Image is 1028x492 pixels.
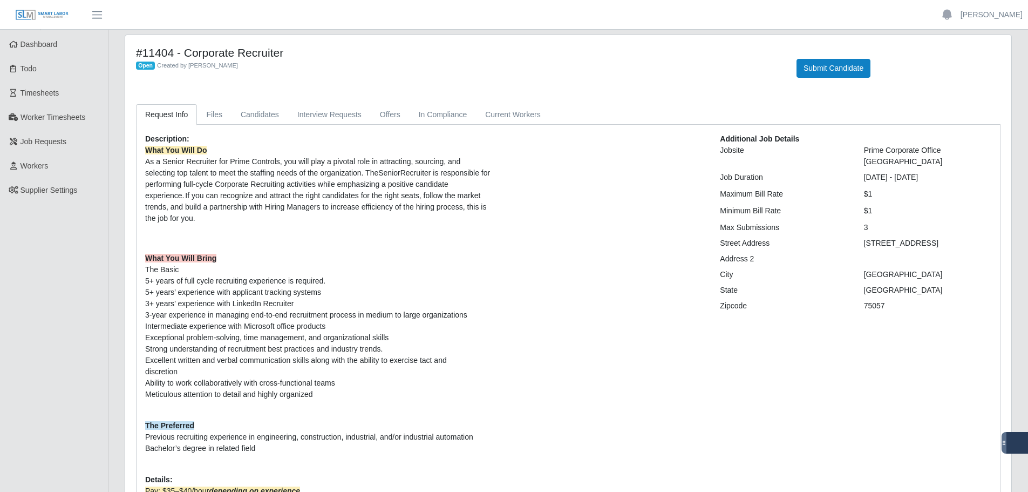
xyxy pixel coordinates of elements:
b: Description: [145,134,189,143]
div: $1 [856,188,999,200]
span: Dashboard [21,40,58,49]
a: Files [197,104,232,125]
span: Todo [21,64,37,73]
div: State [712,285,855,296]
div: Address 2 [712,253,855,265]
button: Submit Candidate [796,59,870,78]
div: Prime Corporate Office [GEOGRAPHIC_DATA] [856,145,999,167]
a: Offers [371,104,410,125]
span: Worker Timesheets [21,113,85,122]
span: Workers [21,161,49,170]
span: Timesheets [21,89,59,97]
h4: #11404 - Corporate Recruiter [136,46,780,59]
p: The Basic 5+ years of full cycle recruiting experience is required. 5+ years’ experience with app... [145,253,704,412]
strong: What You Will Do [145,146,207,154]
img: SLM Logo [15,9,69,21]
a: [PERSON_NAME] [961,9,1023,21]
strong: What You Will Bring [145,254,216,262]
b: Additional Job Details [720,134,799,143]
b: Details: [145,475,173,484]
div: Maximum Bill Rate [712,188,855,200]
div: Minimum Bill Rate [712,205,855,217]
a: Current Workers [476,104,549,125]
span: Created by [PERSON_NAME] [157,62,238,69]
a: Request Info [136,104,197,125]
span: As a Senior Recruiter for Prime Controls, you will play a pivotal role in attracting, sourcing, a... [145,146,490,223]
span: Supplier Settings [21,186,78,194]
div: Job Duration [712,172,855,183]
div: Jobsite [712,145,855,167]
a: Interview Requests [288,104,371,125]
div: 75057 [856,300,999,312]
div: [STREET_ADDRESS] [856,238,999,249]
strong: The Preferred [145,421,194,430]
span: Job Requests [21,137,67,146]
a: Candidates [232,104,288,125]
div: [DATE] - [DATE] [856,172,999,183]
div: Max Submissions [712,222,855,233]
div: [GEOGRAPHIC_DATA] [856,285,999,296]
span: Open [136,62,155,70]
a: In Compliance [410,104,476,125]
div: 3 [856,222,999,233]
p: Previous recruiting experience in engineering, construction, industrial, and/or industrial automa... [145,420,704,454]
div: Street Address [712,238,855,249]
div: Zipcode [712,300,855,312]
div: [GEOGRAPHIC_DATA] [856,269,999,280]
div: $1 [856,205,999,217]
div: City [712,269,855,280]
